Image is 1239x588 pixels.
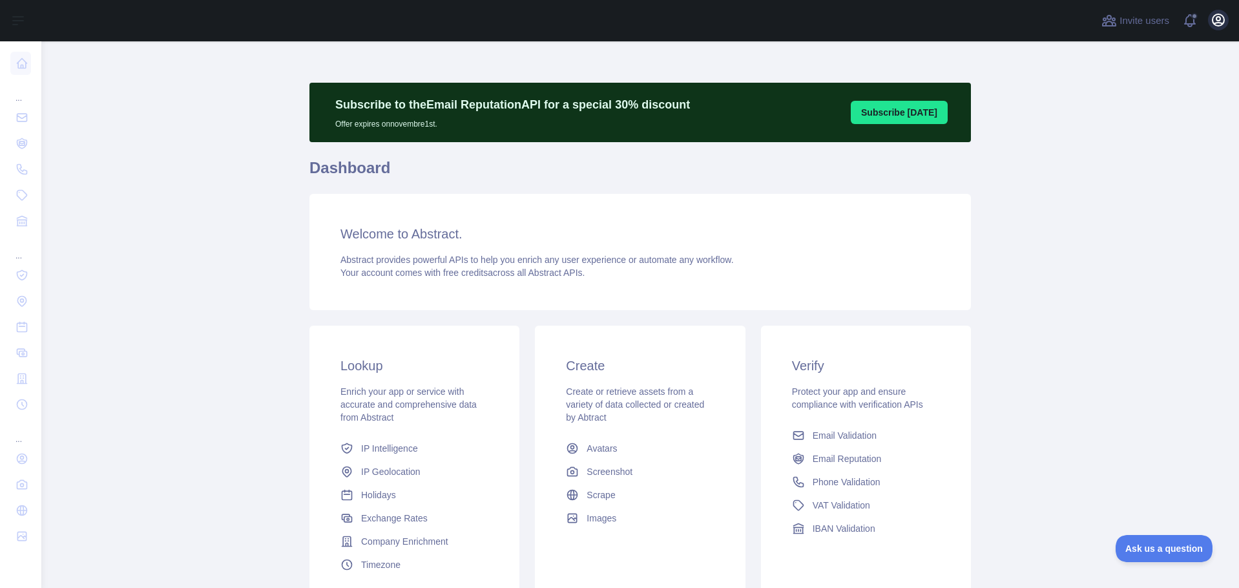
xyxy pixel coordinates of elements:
[340,386,477,423] span: Enrich your app or service with accurate and comprehensive data from Abstract
[361,558,401,571] span: Timezone
[566,386,704,423] span: Create or retrieve assets from a variety of data collected or created by Abtract
[813,452,882,465] span: Email Reputation
[361,512,428,525] span: Exchange Rates
[335,460,494,483] a: IP Geolocation
[10,235,31,261] div: ...
[787,470,945,494] a: Phone Validation
[335,507,494,530] a: Exchange Rates
[340,255,734,265] span: Abstract provides powerful APIs to help you enrich any user experience or automate any workflow.
[566,357,714,375] h3: Create
[561,437,719,460] a: Avatars
[851,101,948,124] button: Subscribe [DATE]
[10,419,31,445] div: ...
[813,429,877,442] span: Email Validation
[1119,14,1169,28] span: Invite users
[587,512,616,525] span: Images
[792,357,940,375] h3: Verify
[340,268,585,278] span: Your account comes with across all Abstract APIs.
[443,268,488,278] span: free credits
[335,530,494,553] a: Company Enrichment
[587,488,615,501] span: Scrape
[787,424,945,447] a: Email Validation
[787,447,945,470] a: Email Reputation
[361,465,421,478] span: IP Geolocation
[10,78,31,103] div: ...
[787,517,945,540] a: IBAN Validation
[335,114,690,129] p: Offer expires on novembre 1st.
[1116,535,1213,562] iframe: Toggle Customer Support
[813,522,875,535] span: IBAN Validation
[335,437,494,460] a: IP Intelligence
[813,499,870,512] span: VAT Validation
[813,476,880,488] span: Phone Validation
[561,460,719,483] a: Screenshot
[1099,10,1172,31] button: Invite users
[587,465,632,478] span: Screenshot
[361,535,448,548] span: Company Enrichment
[335,553,494,576] a: Timezone
[561,507,719,530] a: Images
[361,442,418,455] span: IP Intelligence
[587,442,617,455] span: Avatars
[309,158,971,189] h1: Dashboard
[335,96,690,114] p: Subscribe to the Email Reputation API for a special 30 % discount
[787,494,945,517] a: VAT Validation
[792,386,923,410] span: Protect your app and ensure compliance with verification APIs
[335,483,494,507] a: Holidays
[340,357,488,375] h3: Lookup
[340,225,940,243] h3: Welcome to Abstract.
[361,488,396,501] span: Holidays
[561,483,719,507] a: Scrape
